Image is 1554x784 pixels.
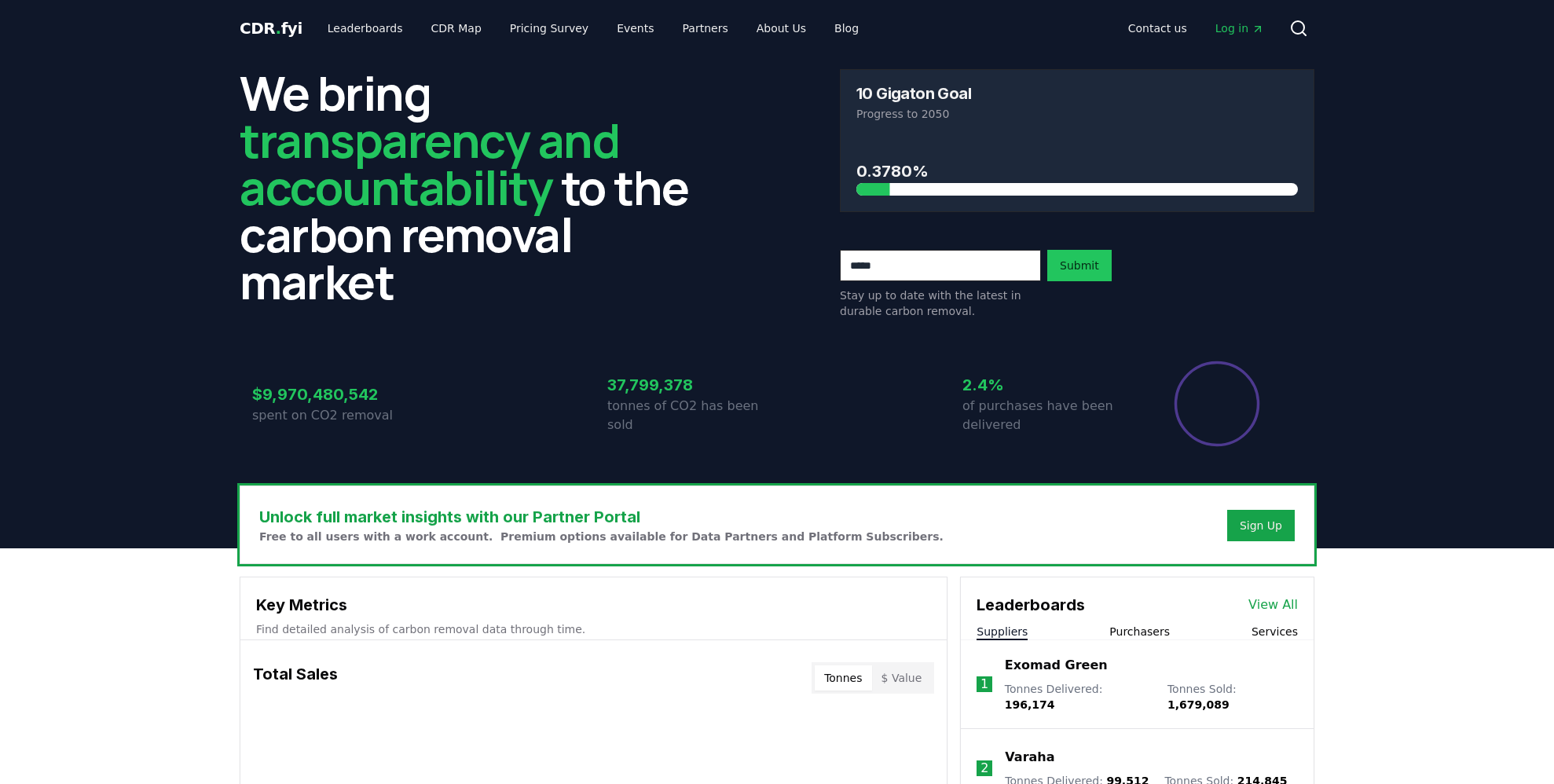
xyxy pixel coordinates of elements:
[744,14,819,42] a: About Us
[962,397,1132,434] p: of purchases have been delivered
[1047,250,1112,281] button: Submit
[980,675,988,694] p: 1
[1005,748,1054,767] a: Varaha
[815,665,871,691] button: Tonnes
[856,106,1298,122] p: Progress to 2050
[607,373,777,397] h3: 37,799,378
[1116,14,1200,42] a: Contact us
[977,593,1085,617] h3: Leaderboards
[607,397,777,434] p: tonnes of CO2 has been sold
[1215,20,1264,36] span: Log in
[1203,14,1277,42] a: Log in
[1240,518,1282,533] a: Sign Up
[1109,624,1170,639] button: Purchasers
[240,108,619,219] span: transparency and accountability
[1167,681,1298,713] p: Tonnes Sold :
[276,19,281,38] span: .
[1248,595,1298,614] a: View All
[840,288,1041,319] p: Stay up to date with the latest in durable carbon removal.
[1167,698,1230,711] span: 1,679,089
[856,86,971,101] h3: 10 Gigaton Goal
[977,624,1028,639] button: Suppliers
[253,662,338,694] h3: Total Sales
[1252,624,1298,639] button: Services
[1227,510,1295,541] button: Sign Up
[1005,698,1055,711] span: 196,174
[240,69,714,305] h2: We bring to the carbon removal market
[1173,360,1261,448] div: Percentage of sales delivered
[604,14,666,42] a: Events
[670,14,741,42] a: Partners
[497,14,601,42] a: Pricing Survey
[256,593,931,617] h3: Key Metrics
[259,529,944,544] p: Free to all users with a work account. Premium options available for Data Partners and Platform S...
[1005,656,1108,675] a: Exomad Green
[252,383,422,406] h3: $9,970,480,542
[315,14,416,42] a: Leaderboards
[980,759,988,778] p: 2
[256,621,931,637] p: Find detailed analysis of carbon removal data through time.
[822,14,871,42] a: Blog
[1005,681,1152,713] p: Tonnes Delivered :
[240,17,302,39] a: CDR.fyi
[1116,14,1277,42] nav: Main
[962,373,1132,397] h3: 2.4%
[240,19,302,38] span: CDR fyi
[259,505,944,529] h3: Unlock full market insights with our Partner Portal
[315,14,871,42] nav: Main
[252,406,422,425] p: spent on CO2 removal
[856,159,1298,183] h3: 0.3780%
[419,14,494,42] a: CDR Map
[872,665,932,691] button: $ Value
